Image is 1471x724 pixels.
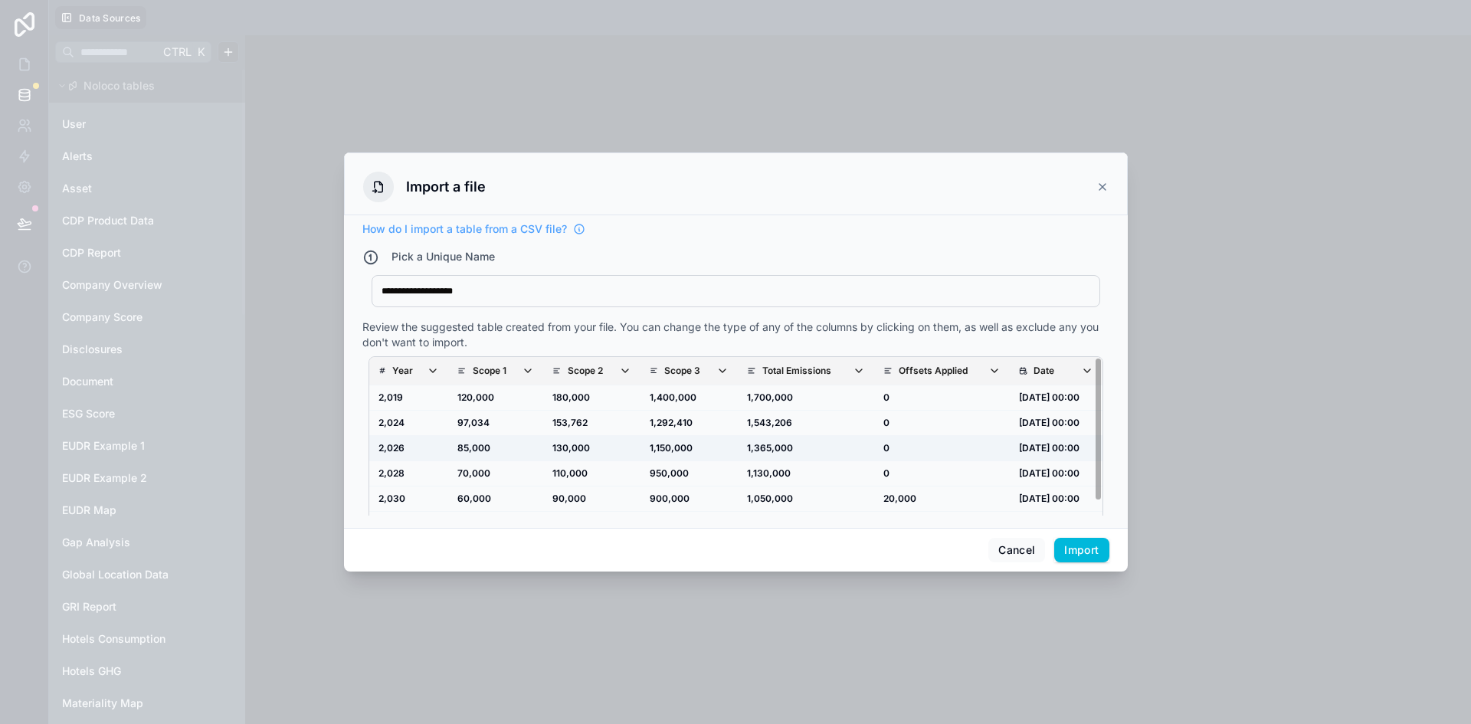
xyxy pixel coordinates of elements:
[738,512,874,537] td: 600,000
[369,385,449,411] td: 2,019
[362,221,585,237] a: How do I import a table from a CSV file?
[1054,538,1109,562] button: Import
[640,385,738,411] td: 1,400,000
[369,486,449,512] td: 2,030
[738,385,874,411] td: 1,700,000
[369,357,1102,539] div: scrollable content
[1010,411,1102,436] td: [DATE] 00:00
[369,512,449,537] td: 2,035
[762,365,831,377] p: Total Emissions
[543,385,640,411] td: 180,000
[738,436,874,461] td: 1,365,000
[874,385,1011,411] td: 0
[874,411,1011,436] td: 0
[448,385,543,411] td: 120,000
[640,411,738,436] td: 1,292,410
[1010,486,1102,512] td: [DATE] 00:00
[543,486,640,512] td: 90,000
[640,512,738,537] td: 500,000
[738,411,874,436] td: 1,543,206
[448,411,543,436] td: 97,034
[1034,365,1054,377] p: Date
[874,512,1011,537] td: 200,000
[738,461,874,486] td: 1,130,000
[448,486,543,512] td: 60,000
[899,365,968,377] p: Offsets Applied
[392,249,495,266] h4: Pick a Unique Name
[988,538,1045,562] button: Cancel
[640,461,738,486] td: 950,000
[543,436,640,461] td: 130,000
[362,221,567,237] span: How do I import a table from a CSV file?
[874,436,1011,461] td: 0
[362,319,1109,350] div: Review the suggested table created from your file. You can change the type of any of the columns ...
[543,461,640,486] td: 110,000
[1010,512,1102,537] td: [DATE] 00:00
[874,461,1011,486] td: 0
[543,512,640,537] td: 60,000
[664,365,700,377] p: Scope 3
[448,512,543,537] td: 40,000
[448,461,543,486] td: 70,000
[640,486,738,512] td: 900,000
[568,365,603,377] p: Scope 2
[1010,436,1102,461] td: [DATE] 00:00
[369,461,449,486] td: 2,028
[738,486,874,512] td: 1,050,000
[369,436,449,461] td: 2,026
[448,436,543,461] td: 85,000
[392,365,413,377] p: Year
[874,486,1011,512] td: 20,000
[640,436,738,461] td: 1,150,000
[369,411,449,436] td: 2,024
[1010,385,1102,411] td: [DATE] 00:00
[1010,461,1102,486] td: [DATE] 00:00
[543,411,640,436] td: 153,762
[473,365,506,377] p: Scope 1
[406,176,486,198] h3: Import a file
